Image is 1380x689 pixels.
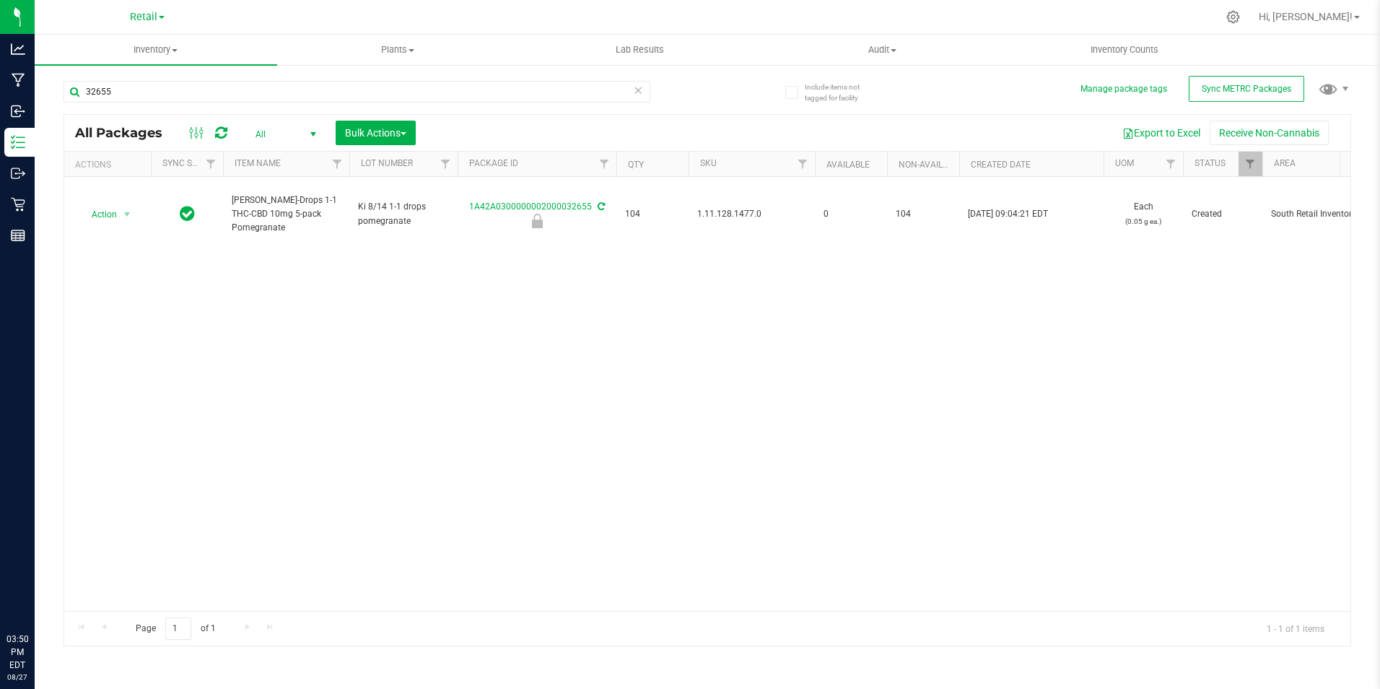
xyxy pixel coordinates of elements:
[434,152,458,176] a: Filter
[35,43,277,56] span: Inventory
[1274,158,1296,168] a: Area
[358,200,449,227] span: Ki 8/14 1-1 drops pomegranate
[1112,200,1174,227] span: Each
[469,201,592,212] a: 1A42A0300000002000032655
[6,633,28,672] p: 03:50 PM EDT
[361,158,413,168] a: Lot Number
[35,35,277,65] a: Inventory
[791,152,815,176] a: Filter
[1271,207,1362,221] span: South Retail Inventory
[11,197,25,212] inline-svg: Retail
[14,573,58,617] iframe: Resource center
[761,35,1004,65] a: Audit
[345,127,406,139] span: Bulk Actions
[1113,121,1210,145] button: Export to Excel
[326,152,349,176] a: Filter
[971,160,1031,170] a: Created Date
[899,160,963,170] a: Non-Available
[826,160,870,170] a: Available
[11,228,25,243] inline-svg: Reports
[123,617,227,640] span: Page of 1
[1239,152,1262,176] a: Filter
[11,135,25,149] inline-svg: Inventory
[232,194,341,235] span: [PERSON_NAME]-Drops 1-1 THC-CBD 10mg 5-pack Pomegranate
[79,204,118,225] span: Action
[199,152,223,176] a: Filter
[1003,35,1246,65] a: Inventory Counts
[762,43,1003,56] span: Audit
[1115,158,1134,168] a: UOM
[64,81,650,103] input: Search Package ID, Item Name, SKU, Lot or Part Number...
[596,43,684,56] span: Lab Results
[896,207,951,221] span: 104
[634,81,644,100] span: Clear
[165,617,191,640] input: 1
[75,160,145,170] div: Actions
[519,35,761,65] a: Lab Results
[11,42,25,56] inline-svg: Analytics
[1112,214,1174,228] p: (0.05 g ea.)
[1159,152,1183,176] a: Filter
[593,152,616,176] a: Filter
[130,11,157,23] span: Retail
[1259,11,1353,22] span: Hi, [PERSON_NAME]!
[1189,76,1304,102] button: Sync METRC Packages
[700,158,717,168] a: SKU
[11,166,25,181] inline-svg: Outbound
[235,158,281,168] a: Item Name
[805,82,877,103] span: Include items not tagged for facility
[1210,121,1329,145] button: Receive Non-Cannabis
[1192,207,1254,221] span: Created
[180,204,195,224] span: In Sync
[625,207,680,221] span: 104
[75,125,177,141] span: All Packages
[1080,83,1167,95] button: Manage package tags
[824,207,878,221] span: 0
[628,160,644,170] a: Qty
[1202,84,1291,94] span: Sync METRC Packages
[1224,10,1242,24] div: Manage settings
[595,201,605,212] span: Sync from Compliance System
[336,121,416,145] button: Bulk Actions
[1255,617,1336,639] span: 1 - 1 of 1 items
[11,73,25,87] inline-svg: Manufacturing
[968,207,1048,221] span: [DATE] 09:04:21 EDT
[11,104,25,118] inline-svg: Inbound
[1071,43,1178,56] span: Inventory Counts
[278,43,519,56] span: Plants
[118,204,136,225] span: select
[455,214,619,228] div: Newly Received
[1195,158,1226,168] a: Status
[277,35,520,65] a: Plants
[6,672,28,682] p: 08/27
[469,158,518,168] a: Package ID
[162,158,218,168] a: Sync Status
[697,207,806,221] span: 1.11.128.1477.0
